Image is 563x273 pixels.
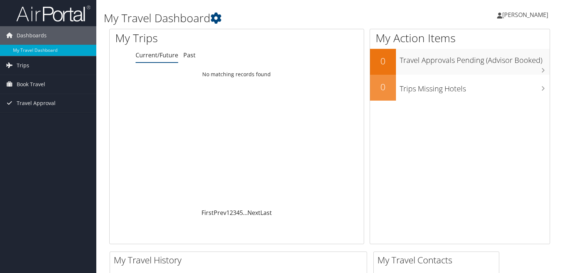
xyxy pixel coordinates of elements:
a: Next [247,209,260,217]
a: Prev [214,209,226,217]
span: Dashboards [17,26,47,45]
span: Book Travel [17,75,45,94]
h1: My Action Items [370,30,550,46]
img: airportal-logo.png [16,5,90,22]
span: [PERSON_NAME] [502,11,548,19]
span: Trips [17,56,29,75]
a: [PERSON_NAME] [497,4,556,26]
h1: My Trips [115,30,252,46]
h3: Travel Approvals Pending (Advisor Booked) [400,51,550,65]
a: 4 [236,209,240,217]
h2: 0 [370,81,396,93]
a: 0Trips Missing Hotels [370,75,550,101]
span: Travel Approval [17,94,56,112]
a: 0Travel Approvals Pending (Advisor Booked) [370,49,550,75]
a: 2 [230,209,233,217]
h3: Trips Missing Hotels [400,80,550,94]
h2: My Travel History [114,254,367,266]
h2: My Travel Contacts [377,254,499,266]
a: Past [183,51,196,59]
a: Last [260,209,272,217]
a: 5 [240,209,243,217]
span: … [243,209,247,217]
a: 1 [226,209,230,217]
h1: My Travel Dashboard [104,10,405,26]
a: Current/Future [136,51,178,59]
a: 3 [233,209,236,217]
h2: 0 [370,55,396,67]
td: No matching records found [110,68,364,81]
a: First [201,209,214,217]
